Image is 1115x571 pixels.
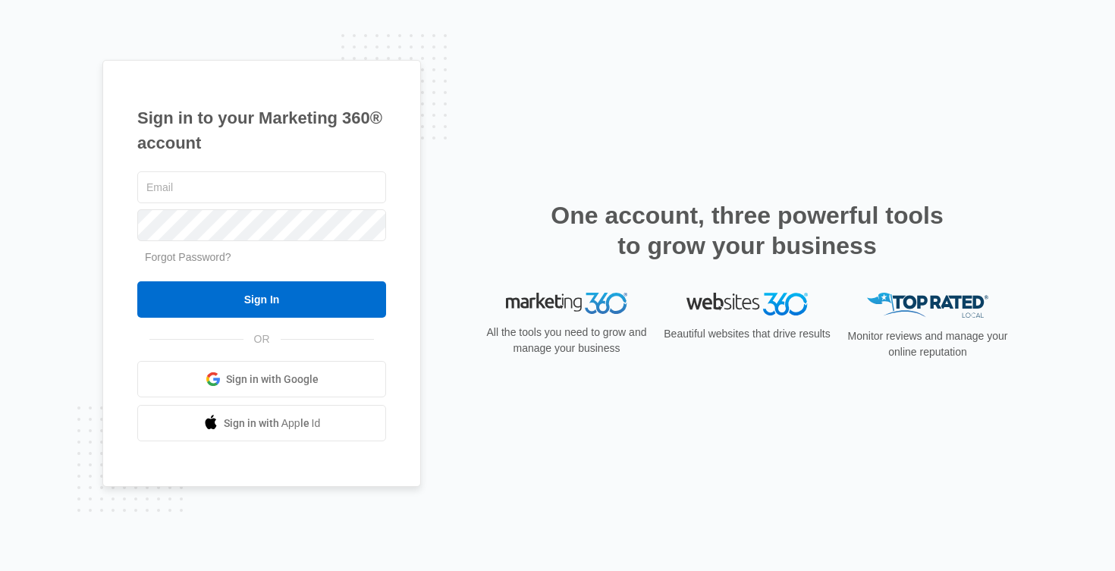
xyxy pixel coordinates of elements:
[867,293,988,318] img: Top Rated Local
[843,328,1013,360] p: Monitor reviews and manage your online reputation
[137,105,386,155] h1: Sign in to your Marketing 360® account
[137,361,386,397] a: Sign in with Google
[137,171,386,203] input: Email
[224,416,321,431] span: Sign in with Apple Id
[226,372,319,387] span: Sign in with Google
[145,251,231,263] a: Forgot Password?
[482,325,652,356] p: All the tools you need to grow and manage your business
[137,405,386,441] a: Sign in with Apple Id
[243,331,281,347] span: OR
[506,293,627,314] img: Marketing 360
[546,200,948,261] h2: One account, three powerful tools to grow your business
[686,293,808,315] img: Websites 360
[137,281,386,318] input: Sign In
[662,326,832,342] p: Beautiful websites that drive results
